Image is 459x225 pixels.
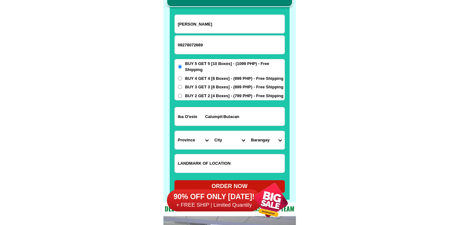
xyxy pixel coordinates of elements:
[178,65,182,69] input: BUY 5 GET 5 [10 Boxes] - (1099 PHP) - Free Shipping
[178,85,182,89] input: BUY 3 GET 3 [6 Boxes] - (899 PHP) - Free Shipping
[178,94,182,98] input: BUY 2 GET 2 [4 Boxes] - (799 PHP) - Free Shipping
[185,84,284,90] span: BUY 3 GET 3 [6 Boxes] - (899 PHP) - Free Shipping
[185,75,284,82] span: BUY 4 GET 4 [8 Boxes] - (999 PHP) - Free Shipping
[175,107,285,126] input: Input address
[175,154,285,173] input: Input LANDMARKOFLOCATION
[211,131,248,149] select: Select district
[185,61,285,73] span: BUY 5 GET 5 [10 Boxes] - (1099 PHP) - Free Shipping
[175,131,211,149] select: Select province
[167,202,262,209] h6: + FREE SHIP | Limited Quantily
[175,36,285,54] input: Input phone_number
[167,192,262,202] h6: 90% OFF ONLY [DATE]!
[178,76,182,80] input: BUY 4 GET 4 [8 Boxes] - (999 PHP) - Free Shipping
[163,204,296,213] h2: Dedicated and professional consulting team
[175,15,285,33] input: Input full_name
[185,93,284,99] span: BUY 2 GET 2 [4 Boxes] - (799 PHP) - Free Shipping
[248,131,285,149] select: Select commune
